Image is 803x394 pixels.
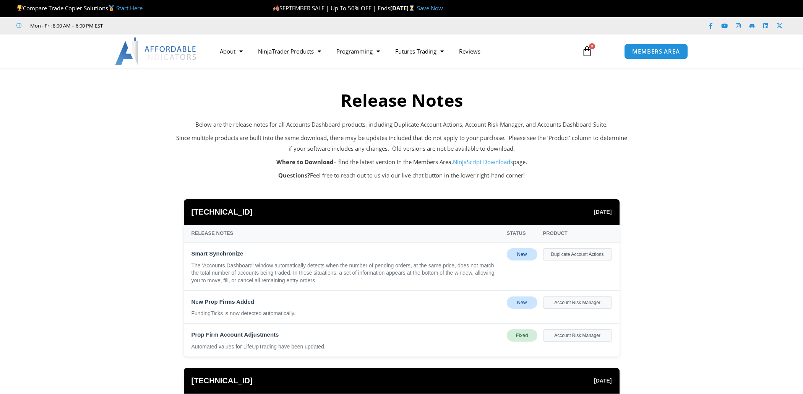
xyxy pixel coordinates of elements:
span: Mon - Fri: 8:00 AM – 6:00 PM EST [28,21,103,30]
div: Account Risk Manager [543,329,612,342]
a: MEMBERS AREA [624,44,688,59]
a: Futures Trading [388,42,451,60]
img: 🍂 [273,5,279,11]
span: [TECHNICAL_ID] [191,374,253,388]
p: Below are the release notes for all Accounts Dashboard products, including Duplicate Account Acti... [176,119,627,130]
a: Reviews [451,42,488,60]
strong: Where to Download [276,158,334,166]
div: Release Notes [191,229,501,238]
a: Programming [329,42,388,60]
p: – find the latest version in the Members Area, page. [176,157,627,168]
div: Duplicate Account Actions [543,248,612,260]
p: Feel free to reach out to us via our live chat button in the lower right-hand corner! [176,170,627,181]
a: NinjaScript Downloads [453,158,513,166]
div: New Prop Firms Added [191,296,501,307]
div: The 'Accounts Dashboard' window automatically detects when the number of pending orders, at the s... [191,262,501,285]
nav: Menu [212,42,573,60]
div: Product [543,229,612,238]
span: [DATE] [594,207,612,217]
div: Prop Firm Account Adjustments [191,329,501,340]
p: Since multiple products are built into the same download, there may be updates included that do n... [176,133,627,154]
strong: [DATE] [390,4,417,12]
div: FundingTicks is now detected automatically. [191,310,501,317]
div: Account Risk Manager [543,296,612,309]
a: 0 [570,40,604,62]
h2: Release Notes [176,89,627,112]
img: LogoAI | Affordable Indicators – NinjaTrader [115,37,197,65]
img: 🏆 [17,5,23,11]
span: [TECHNICAL_ID] [191,205,253,219]
div: Fixed [507,329,537,342]
div: New [507,248,537,260]
span: 0 [589,43,595,49]
span: [DATE] [594,376,612,386]
div: New [507,296,537,309]
span: SEPTEMBER SALE | Up To 50% OFF | Ends [273,4,390,12]
span: Compare Trade Copier Solutions [16,4,143,12]
a: NinjaTrader Products [250,42,329,60]
strong: Questions? [278,171,310,179]
img: 🥇 [109,5,114,11]
div: Status [507,229,537,238]
a: About [212,42,250,60]
div: Smart Synchronize [191,248,501,259]
div: Automated values for LifeUpTrading have been updated. [191,343,501,351]
a: Start Here [116,4,143,12]
iframe: Customer reviews powered by Trustpilot [114,22,228,29]
img: ⌛ [409,5,415,11]
a: Save Now [417,4,443,12]
span: MEMBERS AREA [632,49,680,54]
